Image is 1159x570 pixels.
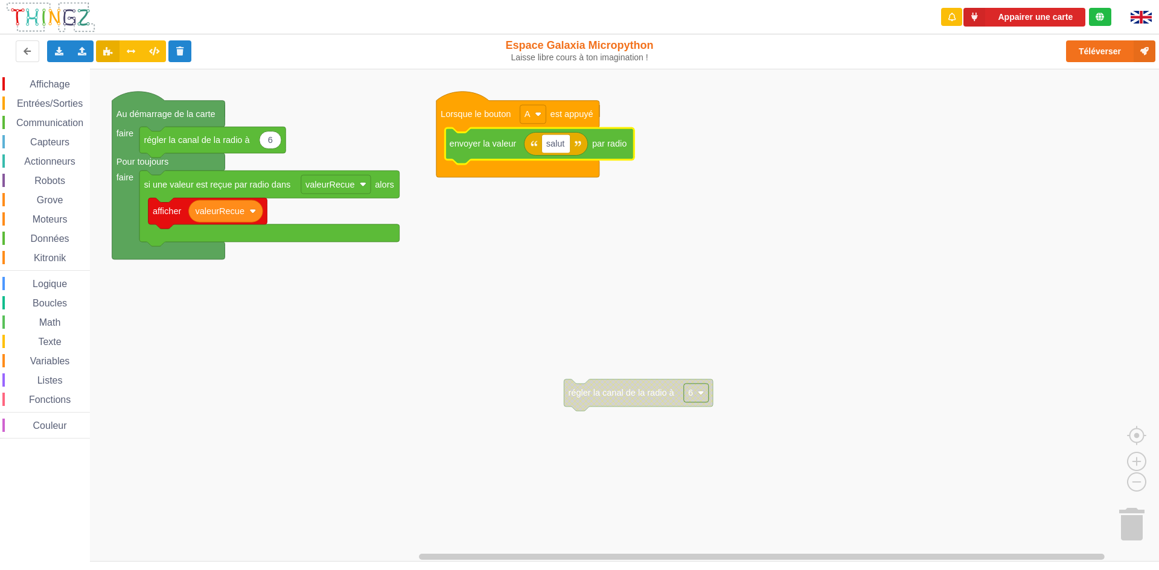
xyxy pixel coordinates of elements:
[117,109,216,118] text: Au démarrage de la carte
[551,109,593,119] text: est appuyé
[450,139,517,148] text: envoyer la valeur
[27,394,72,405] span: Fonctions
[375,179,394,189] text: alors
[1066,40,1155,62] button: Téléverser
[479,39,681,63] div: Espace Galaxia Micropython
[196,206,245,216] text: valeurRecue
[1131,11,1152,24] img: gb.png
[15,98,85,109] span: Entrées/Sorties
[569,388,675,397] text: régler la canal de la radio à
[546,139,565,148] text: salut
[441,109,511,119] text: Lorsque le bouton
[31,279,69,289] span: Logique
[688,388,693,397] text: 6
[35,195,65,205] span: Grove
[117,173,133,182] text: faire
[37,317,63,328] span: Math
[5,1,96,33] img: thingz_logo.png
[305,179,354,189] text: valeurRecue
[28,356,72,366] span: Variables
[963,8,1085,27] button: Appairer une carte
[33,176,67,186] span: Robots
[22,156,77,166] span: Actionneurs
[31,420,69,431] span: Couleur
[31,214,69,224] span: Moteurs
[117,157,168,166] text: Pour toujours
[31,298,69,308] span: Boucles
[28,137,71,147] span: Capteurs
[144,179,290,189] text: si une valeur est reçue par radio dans
[14,118,85,128] span: Communication
[36,375,65,385] span: Listes
[268,135,273,145] text: 6
[28,79,71,89] span: Affichage
[479,52,681,63] div: Laisse libre cours à ton imagination !
[32,253,68,263] span: Kitronik
[1089,8,1111,26] div: Tu es connecté au serveur de création de Thingz
[525,109,531,119] text: A
[117,128,133,138] text: faire
[36,337,63,347] span: Texte
[592,139,627,148] text: par radio
[153,206,182,216] text: afficher
[144,135,250,145] text: régler la canal de la radio à
[29,233,71,244] span: Données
